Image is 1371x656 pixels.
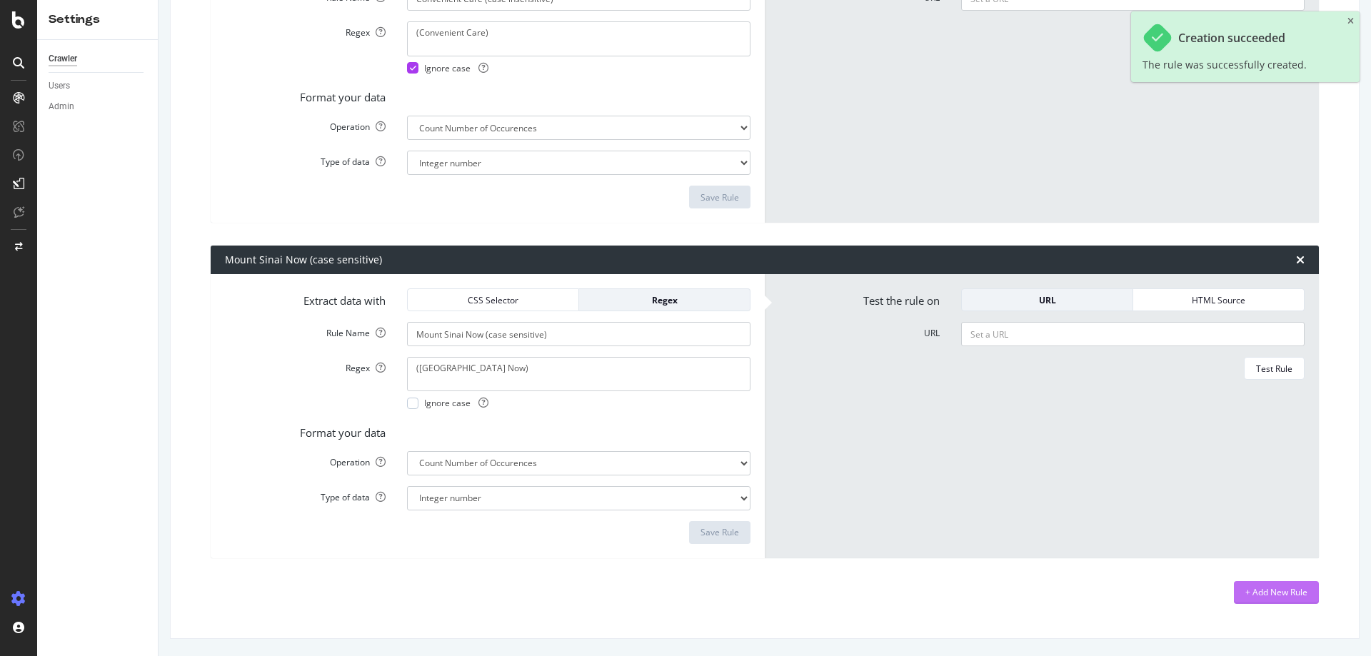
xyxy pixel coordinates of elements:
[49,11,146,28] div: Settings
[214,21,396,39] label: Regex
[1296,254,1305,266] div: times
[225,253,382,267] div: Mount Sinai Now (case sensitive)
[214,151,396,168] label: Type of data
[1145,294,1292,306] div: HTML Source
[407,357,750,391] textarea: ([GEOGRAPHIC_DATA] Now)
[214,116,396,133] label: Operation
[419,294,567,306] div: CSS Selector
[214,85,396,105] label: Format your data
[214,451,396,468] label: Operation
[768,322,950,339] label: URL
[1245,586,1307,598] div: + Add New Rule
[214,420,396,440] label: Format your data
[1142,59,1307,71] div: The rule was successfully created.
[49,99,74,114] div: Admin
[700,191,739,203] div: Save Rule
[214,288,396,308] label: Extract data with
[424,397,488,409] span: Ignore case
[1347,17,1354,26] div: close toast
[49,51,77,66] div: Crawler
[973,294,1121,306] div: URL
[591,294,738,306] div: Regex
[424,62,488,74] span: Ignore case
[700,526,739,538] div: Save Rule
[214,357,396,374] label: Regex
[49,79,70,94] div: Users
[407,21,750,56] textarea: (Convenient Care)
[49,99,148,114] a: Admin
[1178,31,1285,45] div: Creation succeeded
[407,288,579,311] button: CSS Selector
[407,322,750,346] input: Provide a name
[214,486,396,503] label: Type of data
[689,186,750,208] button: Save Rule
[689,521,750,544] button: Save Rule
[1133,288,1305,311] button: HTML Source
[579,288,750,311] button: Regex
[768,288,950,308] label: Test the rule on
[961,322,1305,346] input: Set a URL
[49,51,148,66] a: Crawler
[1244,357,1305,380] button: Test Rule
[49,79,148,94] a: Users
[1234,581,1319,604] button: + Add New Rule
[214,322,396,339] label: Rule Name
[1256,363,1292,375] div: Test Rule
[961,288,1133,311] button: URL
